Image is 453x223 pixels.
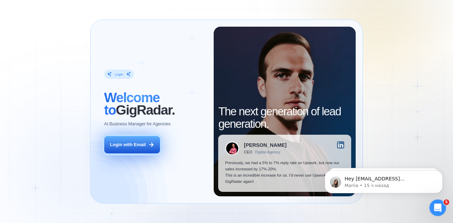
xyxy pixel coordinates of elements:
[104,121,171,127] p: AI Business Manager for Agencies
[110,142,146,148] div: Login with Email
[104,91,207,116] h2: ‍ GigRadar.
[255,150,280,154] div: Digital Agency
[444,199,449,205] span: 5
[244,143,286,148] div: [PERSON_NAME]
[218,105,351,130] h2: The next generation of lead generation.
[314,156,453,204] iframe: Intercom notifications сообщение
[225,160,344,185] p: Previously, we had a 5% to 7% reply rate on Upwork, but now our sales increased by 17%-20%. This ...
[244,150,252,154] div: CEO
[104,136,160,154] button: Login with Email
[115,72,123,77] div: Login
[104,90,160,117] span: Welcome to
[429,199,446,216] iframe: Intercom live chat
